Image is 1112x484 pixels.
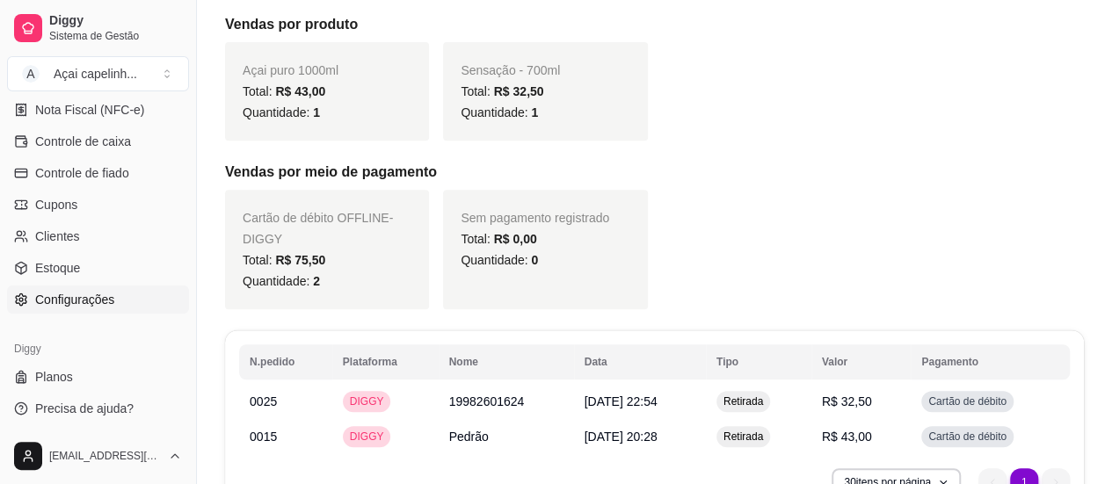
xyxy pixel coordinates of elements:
[239,344,332,379] th: N.pedido
[7,285,189,314] a: Configurações
[275,84,325,98] span: R$ 43,00
[346,394,388,408] span: DIGGY
[243,253,325,267] span: Total:
[332,344,439,379] th: Plataforma
[925,430,1010,444] span: Cartão de débito
[35,133,131,150] span: Controle de caixa
[35,101,144,119] span: Nota Fiscal (NFC-e)
[720,430,767,444] span: Retirada
[313,105,320,119] span: 1
[243,84,325,98] span: Total:
[35,259,80,277] span: Estoque
[35,164,129,182] span: Controle de fiado
[811,344,912,379] th: Valor
[574,344,706,379] th: Data
[250,430,277,444] span: 0015
[494,84,544,98] span: R$ 32,50
[7,335,189,363] div: Diggy
[7,96,189,124] a: Nota Fiscal (NFC-e)
[720,394,767,408] span: Retirada
[461,232,536,246] span: Total:
[225,14,1084,35] h5: Vendas por produto
[250,394,277,408] span: 0025
[7,127,189,155] a: Controle de caixa
[461,253,538,267] span: Quantidade:
[439,344,574,379] th: Nome
[7,254,189,282] a: Estoque
[822,394,872,408] span: R$ 32,50
[531,253,538,267] span: 0
[925,394,1010,408] span: Cartão de débito
[35,291,114,308] span: Configurações
[225,162,1084,183] h5: Vendas por meio de pagamento
[706,344,811,379] th: Tipo
[7,191,189,219] a: Cupons
[822,430,872,444] span: R$ 43,00
[461,105,538,119] span: Quantidade:
[7,222,189,250] a: Clientes
[461,63,560,77] span: Sensação - 700ml
[54,65,137,83] div: Açai capelinh ...
[275,253,325,267] span: R$ 75,50
[911,344,1070,379] th: Pagamento
[7,363,189,391] a: Planos
[243,211,393,246] span: Cartão de débito OFFLINE - DIGGY
[439,419,574,454] td: Pedrão
[346,430,388,444] span: DIGGY
[313,274,320,288] span: 2
[7,159,189,187] a: Controle de fiado
[49,29,182,43] span: Sistema de Gestão
[243,105,320,119] span: Quantidade:
[461,211,609,225] span: Sem pagamento registrado
[49,13,182,29] span: Diggy
[35,400,134,417] span: Precisa de ajuda?
[243,63,338,77] span: Açai puro 1000ml
[35,196,77,213] span: Cupons
[585,394,658,408] span: [DATE] 22:54
[35,228,80,245] span: Clientes
[7,7,189,49] a: DiggySistema de Gestão
[439,384,574,419] td: 19982601624
[494,232,537,246] span: R$ 0,00
[7,56,189,91] button: Select a team
[243,274,320,288] span: Quantidade:
[49,449,161,463] span: [EMAIL_ADDRESS][DOMAIN_NAME]
[7,394,189,423] a: Precisa de ajuda?
[461,84,543,98] span: Total:
[531,105,538,119] span: 1
[22,65,40,83] span: A
[7,435,189,477] button: [EMAIL_ADDRESS][DOMAIN_NAME]
[585,430,658,444] span: [DATE] 20:28
[35,368,73,386] span: Planos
